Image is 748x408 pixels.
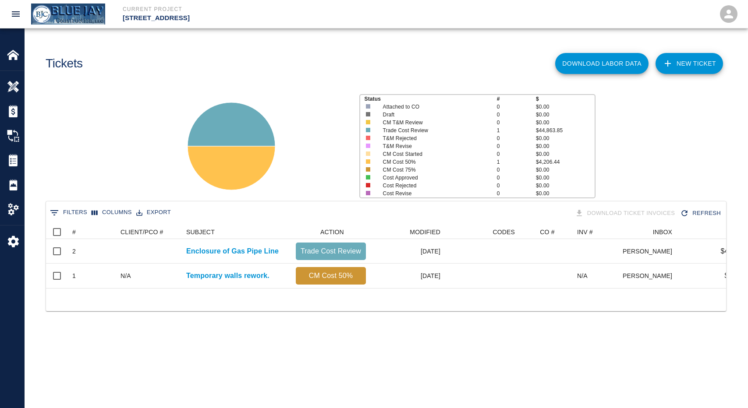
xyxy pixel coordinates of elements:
p: CM Cost 75% [383,166,486,174]
div: MODIFIED [410,225,440,239]
p: 0 [497,142,536,150]
div: CLIENT/PCO # [121,225,163,239]
p: T&M Rejected [383,134,486,142]
button: Refresh [678,206,724,221]
div: # [72,225,76,239]
p: Trade Cost Review [299,246,362,257]
p: $44,863.85 [536,127,595,134]
p: Cost Approved [383,174,486,182]
p: 1 [497,158,536,166]
div: [PERSON_NAME] [623,239,677,264]
div: Tickets download in groups of 15 [573,206,679,221]
p: Status [365,95,497,103]
p: 0 [497,150,536,158]
button: Download Labor Data [555,53,649,74]
a: NEW TICKET [656,53,723,74]
button: Select columns [89,206,134,219]
p: Cost Revise [383,190,486,197]
p: 0 [497,119,536,127]
p: [STREET_ADDRESS] [123,13,422,23]
div: INV # [573,225,623,239]
p: 1 [497,127,536,134]
div: Refresh the list [678,206,724,221]
div: CLIENT/PCO # [116,225,182,239]
div: CODES [445,225,519,239]
div: 1 [72,271,76,280]
p: 0 [497,166,536,174]
p: # [497,95,536,103]
p: CM Cost 50% [299,271,362,281]
div: INBOX [653,225,672,239]
div: INV # [577,225,593,239]
div: SUBJECT [186,225,215,239]
div: CODES [493,225,515,239]
p: $0.00 [536,174,595,182]
div: CO # [519,225,573,239]
p: Attached to CO [383,103,486,111]
div: [DATE] [370,264,445,288]
p: 0 [497,174,536,182]
p: $0.00 [536,182,595,190]
p: $0.00 [536,103,595,111]
button: open drawer [5,4,26,25]
p: $0.00 [536,119,595,127]
div: CO # [540,225,554,239]
div: 2 [72,247,76,256]
button: Show filters [48,206,89,220]
div: N/A [577,271,588,280]
img: Blue Jay Construction LLC [31,4,105,24]
div: N/A [121,271,131,280]
div: MODIFIED [370,225,445,239]
p: Current Project [123,5,422,13]
button: Export [134,206,173,219]
div: ACTION [291,225,370,239]
p: $0.00 [536,134,595,142]
p: 0 [497,134,536,142]
p: $ [536,95,595,103]
p: $0.00 [536,150,595,158]
p: $4,206.44 [536,158,595,166]
p: T&M Revise [383,142,486,150]
p: 0 [497,103,536,111]
p: $0.00 [536,190,595,197]
p: CM T&M Review [383,119,486,127]
h1: Tickets [46,56,83,71]
p: $0.00 [536,142,595,150]
a: Enclosure of Gas Pipe Line [186,246,279,257]
p: $0.00 [536,111,595,119]
p: 0 [497,182,536,190]
p: Draft [383,111,486,119]
div: SUBJECT [182,225,291,239]
p: $0.00 [536,166,595,174]
p: 0 [497,111,536,119]
div: ACTION [320,225,344,239]
div: [DEMOGRAPHIC_DATA][PERSON_NAME] [623,264,677,288]
p: Trade Cost Review [383,127,486,134]
div: INBOX [623,225,677,239]
p: 0 [497,190,536,197]
div: [DATE] [370,239,445,264]
p: CM Cost 50% [383,158,486,166]
div: # [68,225,116,239]
a: Temporary walls rework. [186,271,269,281]
p: CM Cost Started [383,150,486,158]
iframe: Chat Widget [704,366,748,408]
p: Cost Rejected [383,182,486,190]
